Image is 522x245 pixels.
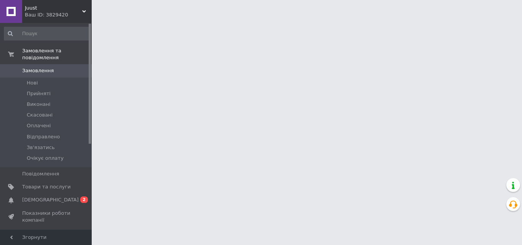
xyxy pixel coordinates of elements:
[25,11,92,18] div: Ваш ID: 3829420
[27,122,51,129] span: Оплачені
[80,196,88,203] span: 2
[27,133,60,140] span: Відправлено
[22,210,71,224] span: Показники роботи компанії
[22,183,71,190] span: Товари та послуги
[27,155,63,162] span: Очікує оплату
[4,27,90,41] input: Пошук
[27,144,55,151] span: Зв'язатись
[22,170,59,177] span: Повідомлення
[22,47,92,61] span: Замовлення та повідомлення
[22,67,54,74] span: Замовлення
[27,112,53,118] span: Скасовані
[22,196,79,203] span: [DEMOGRAPHIC_DATA]
[25,5,82,11] span: Juust
[27,90,50,97] span: Прийняті
[27,80,38,86] span: Нові
[27,101,50,108] span: Виконані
